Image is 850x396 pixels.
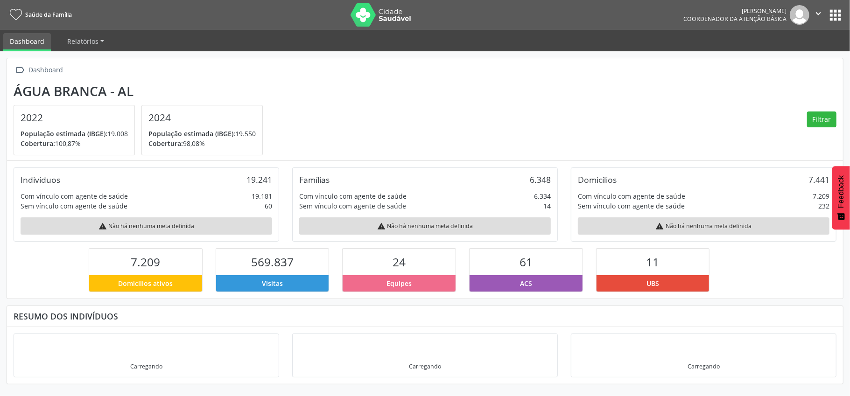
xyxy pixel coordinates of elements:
i: warning [98,222,107,230]
p: 19.008 [21,129,128,139]
div: 7.441 [808,174,829,185]
div: Dashboard [27,63,65,77]
div: Sem vínculo com agente de saúde [578,201,685,211]
a: Relatórios [61,33,111,49]
button: Feedback - Mostrar pesquisa [832,166,850,229]
div: Resumo dos indivíduos [14,311,836,321]
span: 61 [520,254,533,270]
div: 14 [543,201,551,211]
a: Dashboard [3,33,51,51]
div: 6.348 [530,174,551,185]
p: 19.550 [148,129,256,139]
button:  [809,5,827,25]
div: Indivíduos [21,174,60,185]
div: [PERSON_NAME] [683,7,787,15]
span: Visitas [262,278,283,288]
span: Domicílios ativos [118,278,173,288]
span: Coordenador da Atenção Básica [683,15,787,23]
p: 98,08% [148,139,256,148]
span: Feedback [837,175,845,208]
span: UBS [646,278,659,288]
div: Não há nenhuma meta definida [299,217,551,235]
span: 569.837 [251,254,294,270]
div: 19.241 [246,174,272,185]
div: Carregando [130,362,162,370]
button: apps [827,7,843,23]
img: img [790,5,809,25]
span: Saúde da Família [25,11,72,19]
i:  [14,63,27,77]
span: Cobertura: [21,139,55,148]
span: ACS [520,278,532,288]
i: warning [656,222,664,230]
span: Relatórios [67,37,98,46]
a: Saúde da Família [7,7,72,22]
div: Carregando [409,362,441,370]
p: 100,87% [21,139,128,148]
span: Equipes [386,278,412,288]
div: Com vínculo com agente de saúde [578,191,685,201]
span: Cobertura: [148,139,183,148]
i: warning [377,222,386,230]
div: Carregando [688,362,720,370]
span: 24 [393,254,406,270]
div: Água Branca - AL [14,83,269,99]
div: Não há nenhuma meta definida [578,217,829,235]
div: 6.334 [534,191,551,201]
div: Não há nenhuma meta definida [21,217,272,235]
div: Sem vínculo com agente de saúde [299,201,406,211]
div: Sem vínculo com agente de saúde [21,201,127,211]
i:  [813,8,823,19]
a:  Dashboard [14,63,65,77]
div: Famílias [299,174,330,185]
div: 60 [265,201,272,211]
span: População estimada (IBGE): [148,129,235,138]
div: Com vínculo com agente de saúde [21,191,128,201]
span: 7.209 [131,254,160,270]
button: Filtrar [807,111,836,127]
div: 7.209 [813,191,829,201]
div: 19.181 [252,191,272,201]
span: 11 [646,254,659,270]
span: População estimada (IBGE): [21,129,107,138]
h4: 2024 [148,112,256,124]
div: Domicílios [578,174,617,185]
div: 232 [818,201,829,211]
h4: 2022 [21,112,128,124]
div: Com vínculo com agente de saúde [299,191,407,201]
